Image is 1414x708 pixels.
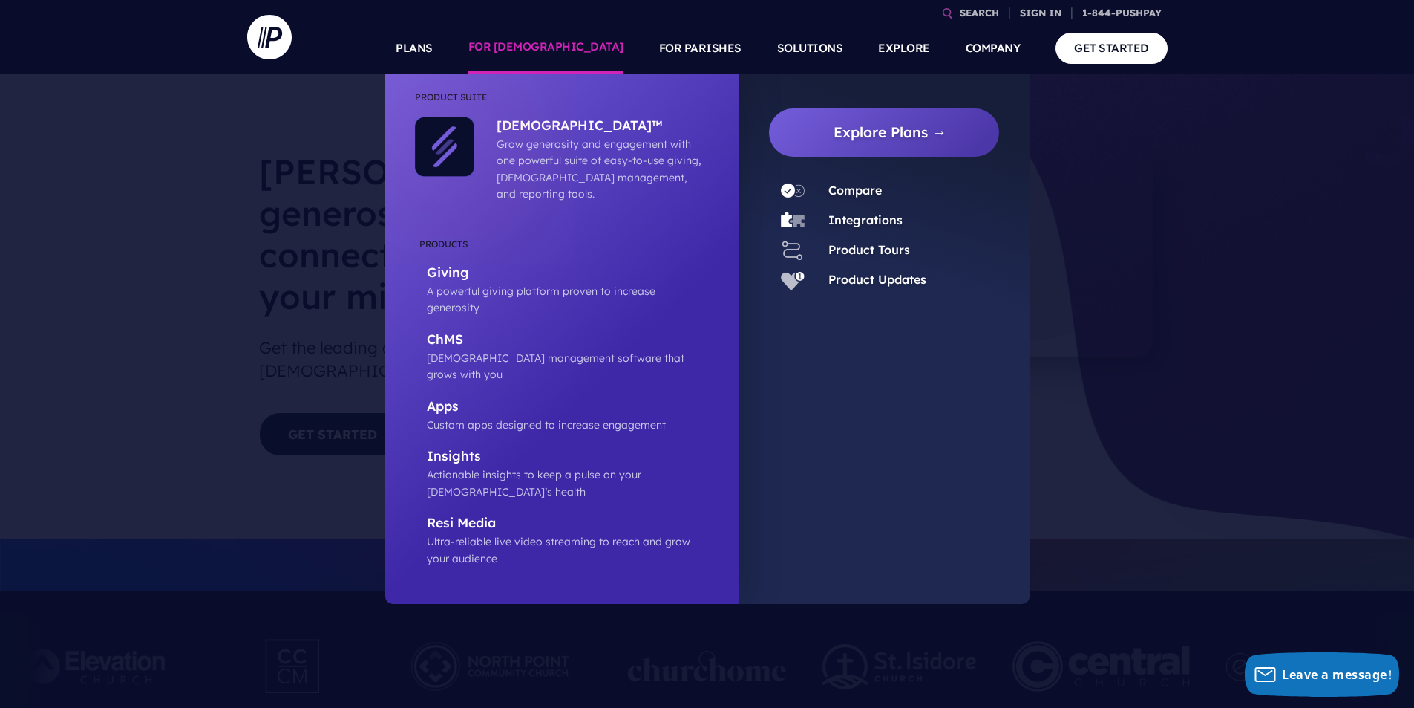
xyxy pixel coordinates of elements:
[828,272,926,287] a: Product Updates
[468,22,623,74] a: FOR [DEMOGRAPHIC_DATA]
[1282,666,1392,683] span: Leave a message!
[781,268,805,292] img: Product Updates - Icon
[497,136,702,203] p: Grow generosity and engagement with one powerful suite of easy-to-use giving, [DEMOGRAPHIC_DATA] ...
[769,268,816,292] a: Product Updates - Icon
[497,117,702,136] p: [DEMOGRAPHIC_DATA]™
[415,89,710,117] li: Product Suite
[415,398,710,434] a: Apps Custom apps designed to increase engagement
[427,331,710,350] p: ChMS
[415,331,710,383] a: ChMS [DEMOGRAPHIC_DATA] management software that grows with you
[659,22,742,74] a: FOR PARISHES
[781,179,805,203] img: Compare - Icon
[781,238,805,262] img: Product Tours - Icon
[769,179,816,203] a: Compare - Icon
[427,515,710,533] p: Resi Media
[427,264,710,283] p: Giving
[427,533,710,567] p: Ultra-reliable live video streaming to reach and grow your audience
[828,183,882,198] a: Compare
[777,22,843,74] a: SOLUTIONS
[415,515,710,567] a: Resi Media Ultra-reliable live video streaming to reach and grow your audience
[781,209,805,233] img: Integrations - Icon
[396,22,433,74] a: PLANS
[427,283,710,316] p: A powerful giving platform proven to increase generosity
[415,448,710,500] a: Insights Actionable insights to keep a pulse on your [DEMOGRAPHIC_DATA]’s health
[474,117,702,203] a: [DEMOGRAPHIC_DATA]™ Grow generosity and engagement with one powerful suite of easy-to-use giving,...
[415,236,710,316] a: Giving A powerful giving platform proven to increase generosity
[781,108,1000,157] a: Explore Plans →
[427,398,710,417] p: Apps
[769,209,816,233] a: Integrations - Icon
[878,22,930,74] a: EXPLORE
[427,467,710,500] p: Actionable insights to keep a pulse on your [DEMOGRAPHIC_DATA]’s health
[427,448,710,467] p: Insights
[1245,652,1399,697] button: Leave a message!
[427,350,710,383] p: [DEMOGRAPHIC_DATA] management software that grows with you
[769,238,816,262] a: Product Tours - Icon
[415,117,474,177] img: ChurchStaq™ - Icon
[1055,33,1168,63] a: GET STARTED
[828,212,903,227] a: Integrations
[966,22,1021,74] a: COMPANY
[427,417,710,433] p: Custom apps designed to increase engagement
[828,242,910,257] a: Product Tours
